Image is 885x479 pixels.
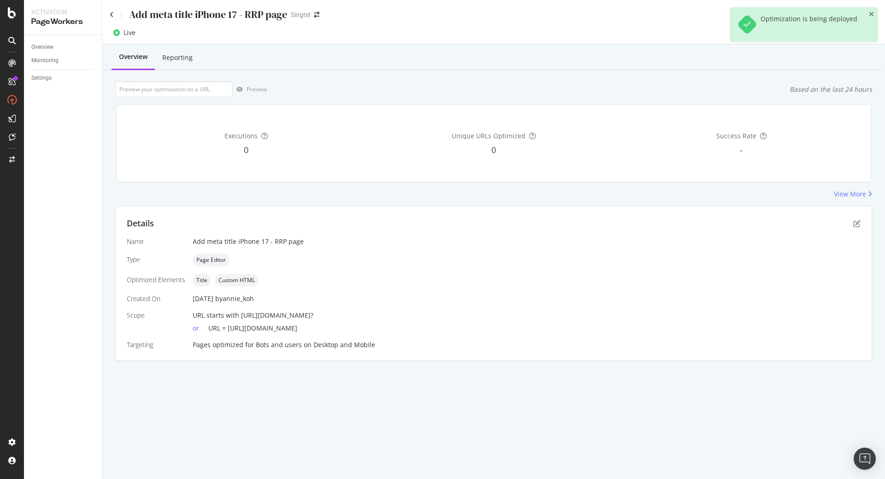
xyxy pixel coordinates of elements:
div: Scope [127,311,185,320]
span: URL = [URL][DOMAIN_NAME] [208,324,297,332]
span: Success Rate [716,131,756,140]
div: Overview [31,42,53,52]
div: Optimization is being deployed [761,15,857,34]
div: Based on the last 24 hours [790,85,872,94]
div: Open Intercom Messenger [854,448,876,470]
div: Add meta title iPhone 17 - RRP page [129,7,287,22]
button: Preview [233,82,267,97]
div: Type [127,255,185,264]
div: View More [834,189,866,199]
span: Executions [224,131,258,140]
span: Custom HTML [218,278,255,283]
div: neutral label [193,274,211,287]
div: Singtel [291,10,310,19]
a: Overview [31,42,95,52]
div: close toast [869,11,874,18]
span: Page Editor [196,257,226,263]
div: Desktop and Mobile [313,340,375,349]
span: 0 [244,144,248,155]
div: Preview [247,85,267,93]
div: PageWorkers [31,17,94,27]
div: Details [127,218,154,230]
span: Title [196,278,207,283]
div: Activation [31,7,94,17]
div: Targeting [127,340,185,349]
div: neutral label [193,254,230,266]
div: Pages optimized for on [193,340,861,349]
div: Add meta title iPhone 17 - RRP page [193,237,861,246]
span: - [740,144,743,155]
div: Reporting [162,53,193,62]
div: neutral label [215,274,259,287]
div: pen-to-square [853,220,861,227]
div: Name [127,237,185,246]
div: arrow-right-arrow-left [314,12,319,18]
div: Monitoring [31,56,59,65]
a: Settings [31,73,95,83]
div: Overview [119,52,147,61]
input: Preview your optimization on a URL [115,81,233,97]
a: Monitoring [31,56,95,65]
div: [DATE] [193,294,861,303]
span: 0 [491,144,496,155]
div: Optimized Elements [127,275,185,284]
span: URL starts with [URL][DOMAIN_NAME]? [193,311,313,319]
div: or [193,324,208,333]
div: Bots and users [256,340,302,349]
a: View More [834,189,872,199]
a: Click to go back [110,12,114,18]
div: Live [124,28,136,37]
div: by annie_koh [215,294,254,303]
div: Created On [127,294,185,303]
span: Unique URLs Optimized [452,131,525,140]
div: Settings [31,73,52,83]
